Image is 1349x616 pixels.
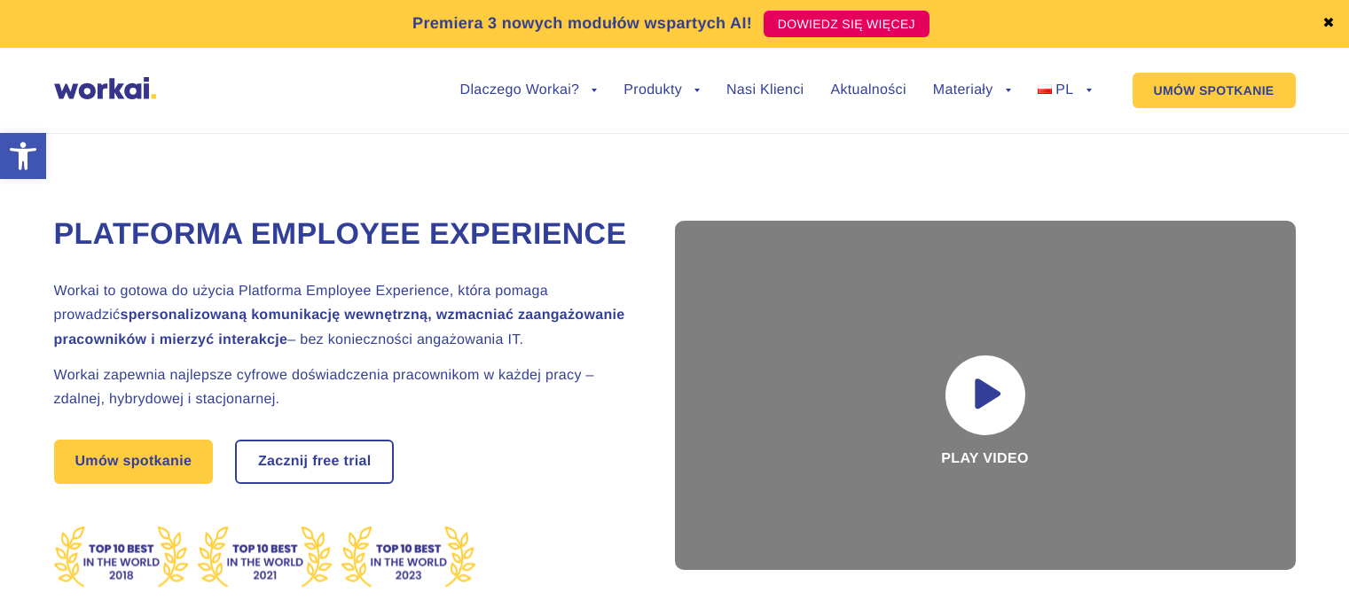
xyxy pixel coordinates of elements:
[764,11,929,37] a: DOWIEDZ SIĘ WIĘCEJ
[54,440,214,484] a: Umów spotkanie
[830,83,906,97] a: Aktualności
[54,279,631,352] h2: Workai to gotowa do użycia Platforma Employee Experience, która pomaga prowadzić – bez koniecznoś...
[460,83,598,97] a: Dlaczego Workai?
[675,221,1296,570] div: Play video
[1055,82,1073,97] span: PL
[1133,73,1296,108] a: UMÓW SPOTKANIE
[54,214,631,255] h1: Platforma Employee Experience
[237,441,393,482] a: Zacznij free trial
[54,308,625,347] strong: spersonalizowaną komunikację wewnętrzną, wzmacniać zaangażowanie pracowników i mierzyć interakcje
[412,12,752,35] p: Premiera 3 nowych modułów wspartych AI!
[726,83,804,97] a: Nasi Klienci
[1322,17,1335,31] a: ✖
[54,363,631,411] h2: Workai zapewnia najlepsze cyfrowe doświadczenia pracownikom w każdej pracy – zdalnej, hybrydowej ...
[624,83,700,97] a: Produkty
[933,83,1011,97] a: Materiały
